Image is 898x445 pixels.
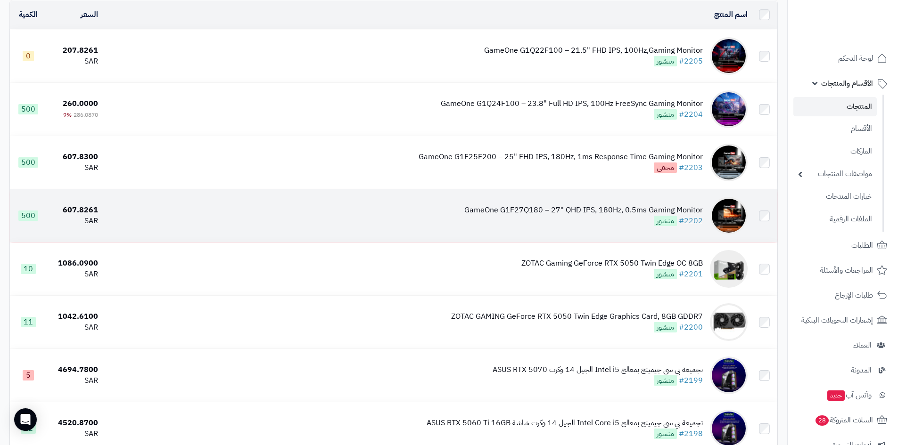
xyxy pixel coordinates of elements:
img: تجميعة بي سي جيمينج بمعالج Intel i5 الجيل 14 وكرت ASUS RTX 5070 [710,356,748,394]
div: SAR [50,216,98,227]
a: الأقسام [793,119,877,139]
div: GameOne G1Q22F100 – 21.5" FHD IPS, 100Hz,Gaming Monitor [484,45,703,56]
a: المدونة [793,359,892,381]
span: منشور [654,56,677,66]
span: المراجعات والأسئلة [820,264,873,277]
span: 10 [21,264,36,274]
div: 4520.8700 [50,418,98,429]
span: منشور [654,322,677,332]
span: وآتس آب [826,388,872,402]
a: الطلبات [793,234,892,257]
span: 9% [63,111,72,119]
div: SAR [50,56,98,67]
a: خيارات المنتجات [793,186,877,207]
div: ZOTAC Gaming GeForce RTX 5050 Twin Edge OC 8GB [521,258,703,269]
a: الماركات [793,141,877,162]
span: منشور [654,429,677,439]
div: تجميعة بي سي جيمينج بمعالج Intel Core i5 الجيل 14 وكرت شاشة ASUS RTX 5060 Ti 16GB [427,418,703,429]
img: ZOTAC Gaming GeForce RTX 5050 Twin Edge OC 8GB [710,250,748,288]
span: 0 [23,51,34,61]
a: مواصفات المنتجات [793,164,877,184]
div: 607.8300 [50,152,98,162]
span: 500 [18,157,38,168]
a: السعر [81,9,98,20]
span: منشور [654,109,677,120]
a: #2200 [679,322,703,333]
span: السلات المتروكة [815,413,873,427]
span: 12 [21,423,36,434]
a: المنتجات [793,97,877,116]
div: GameOne G1F27Q180 – 27" QHD IPS, 180Hz, 0.5ms Gaming Monitor [464,205,703,216]
div: SAR [50,429,98,439]
span: العملاء [853,339,872,352]
a: الملفات الرقمية [793,209,877,229]
div: 1042.6100 [50,311,98,322]
a: إشعارات التحويلات البنكية [793,309,892,332]
span: 500 [18,104,38,114]
span: 28 [816,415,829,426]
span: 500 [18,210,38,221]
a: العملاء [793,334,892,356]
span: 260.0000 [63,98,98,109]
a: #2205 [679,56,703,67]
span: منشور [654,375,677,386]
img: logo-2.png [834,21,889,40]
a: #2198 [679,428,703,439]
div: ZOTAC GAMING GeForce RTX 5050 Twin Edge Graphics Card, 8GB GDDR7 [451,311,703,322]
span: منشور [654,269,677,279]
div: 4694.7800 [50,364,98,375]
a: #2202 [679,215,703,227]
span: لوحة التحكم [838,52,873,65]
img: ZOTAC GAMING GeForce RTX 5050 Twin Edge Graphics Card, 8GB GDDR7 [710,303,748,341]
img: GameOne G1Q22F100 – 21.5" FHD IPS, 100Hz,Gaming Monitor [710,37,748,75]
span: جديد [827,390,845,401]
div: SAR [50,269,98,280]
img: GameOne G1Q24F100 – 23.8" Full HD IPS, 100Hz FreeSync Gaming Monitor [710,90,748,128]
a: #2199 [679,375,703,386]
div: 207.8261 [50,45,98,56]
span: مخفي [654,162,677,173]
a: السلات المتروكة28 [793,409,892,431]
a: الكمية [19,9,38,20]
a: المراجعات والأسئلة [793,259,892,282]
div: تجميعة بي سي جيمينج بمعالج Intel i5 الجيل 14 وكرت ASUS RTX 5070 [493,364,703,375]
a: #2201 [679,268,703,280]
a: طلبات الإرجاع [793,284,892,307]
div: SAR [50,375,98,386]
a: اسم المنتج [714,9,748,20]
a: #2203 [679,162,703,173]
span: الأقسام والمنتجات [821,77,873,90]
a: وآتس آبجديد [793,384,892,406]
span: المدونة [851,364,872,377]
a: #2204 [679,109,703,120]
span: إشعارات التحويلات البنكية [801,314,873,327]
span: 5 [23,370,34,380]
span: 11 [21,317,36,327]
div: SAR [50,322,98,333]
span: منشور [654,216,677,226]
span: طلبات الإرجاع [835,289,873,302]
span: 286.0870 [74,111,98,119]
a: لوحة التحكم [793,47,892,70]
span: الطلبات [851,239,873,252]
div: SAR [50,162,98,173]
div: 1086.0900 [50,258,98,269]
div: 607.8261 [50,205,98,216]
div: GameOne G1F25F200 – 25" FHD IPS, 180Hz, 1ms Response Time Gaming Monitor [419,152,703,162]
div: Open Intercom Messenger [14,408,37,431]
img: GameOne G1F27Q180 – 27" QHD IPS, 180Hz, 0.5ms Gaming Monitor [710,197,748,235]
div: GameOne G1Q24F100 – 23.8" Full HD IPS, 100Hz FreeSync Gaming Monitor [441,98,703,109]
img: GameOne G1F25F200 – 25" FHD IPS, 180Hz, 1ms Response Time Gaming Monitor [710,144,748,181]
